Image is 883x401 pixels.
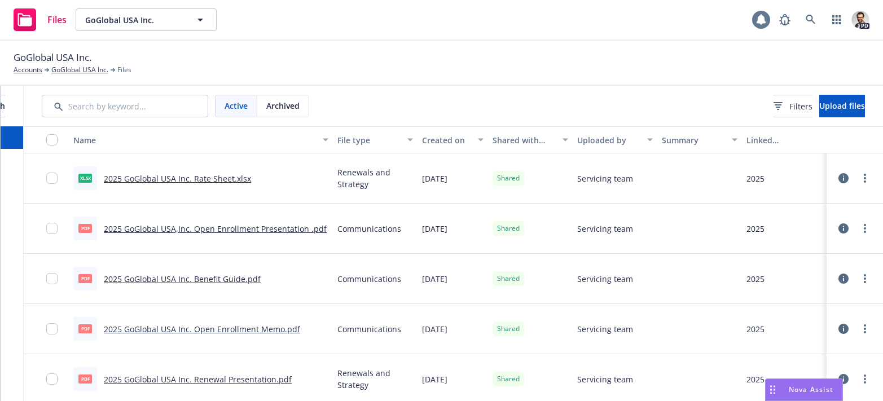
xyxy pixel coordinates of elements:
span: [DATE] [422,223,447,235]
span: xlsx [78,174,92,182]
span: pdf [78,274,92,283]
span: Shared [497,223,520,233]
span: Communications [337,223,401,235]
span: Renewals and Strategy [337,367,413,391]
div: 2025 [746,373,765,385]
span: Shared [497,274,520,284]
button: File type [333,126,418,153]
span: Archived [266,100,300,112]
button: Summary [657,126,742,153]
div: Drag to move [766,379,780,400]
div: File type [337,134,401,146]
span: Shared [497,324,520,334]
a: 2025 GoGlobal USA,Inc. Open Enrollment Presentation .pdf [104,223,327,234]
span: Files [47,15,67,24]
input: Select all [46,134,58,146]
img: photo [851,11,869,29]
div: Shared with client [493,134,556,146]
input: Toggle Row Selected [46,173,58,184]
a: 2025 GoGlobal USA Inc. Renewal Presentation.pdf [104,374,292,385]
span: Shared [497,173,520,183]
a: Accounts [14,65,42,75]
a: Search [799,8,822,31]
span: Upload files [819,100,865,111]
a: more [858,171,872,185]
div: Summary [662,134,725,146]
a: GoGlobal USA Inc. [51,65,108,75]
span: pdf [78,374,92,383]
div: Uploaded by [577,134,640,146]
button: Upload files [819,95,865,117]
input: Toggle Row Selected [46,323,58,334]
button: GoGlobal USA Inc. [76,8,217,31]
button: Name [69,126,333,153]
input: Toggle Row Selected [46,223,58,234]
input: Toggle Row Selected [46,373,58,385]
button: Linked associations [742,126,827,153]
div: 2025 [746,223,765,235]
span: Servicing team [577,223,633,235]
input: Toggle Row Selected [46,273,58,284]
button: Uploaded by [573,126,657,153]
div: 2025 [746,323,765,335]
span: Active [225,100,248,112]
span: Servicing team [577,273,633,285]
a: 2025 GoGlobal USA Inc. Open Enrollment Memo.pdf [104,324,300,334]
div: Linked associations [746,134,822,146]
span: [DATE] [422,273,447,285]
span: Filters [774,100,812,112]
a: Switch app [825,8,848,31]
button: Shared with client [488,126,573,153]
a: Report a Bug [774,8,796,31]
span: Filters [789,100,812,112]
button: Created on [418,126,488,153]
a: 2025 GoGlobal USA Inc. Benefit Guide.pdf [104,274,261,284]
span: Communications [337,323,401,335]
button: Filters [774,95,812,117]
div: Name [73,134,316,146]
span: [DATE] [422,373,447,385]
div: 2025 [746,273,765,285]
div: 2025 [746,173,765,184]
span: Servicing team [577,323,633,335]
a: 2025 GoGlobal USA Inc. Rate Sheet.xlsx [104,173,251,184]
div: Created on [422,134,471,146]
span: GoGlobal USA Inc. [85,14,183,26]
span: Shared [497,374,520,384]
span: pdf [78,324,92,333]
a: more [858,322,872,336]
button: Nova Assist [765,378,843,401]
span: GoGlobal USA Inc. [14,50,91,65]
span: [DATE] [422,173,447,184]
span: pdf [78,224,92,232]
a: more [858,372,872,386]
span: Servicing team [577,173,633,184]
input: Search by keyword... [42,95,208,117]
span: Nova Assist [789,385,833,394]
span: Communications [337,273,401,285]
a: more [858,222,872,235]
a: Files [9,4,71,36]
span: Servicing team [577,373,633,385]
a: more [858,272,872,285]
span: Renewals and Strategy [337,166,413,190]
span: Files [117,65,131,75]
span: [DATE] [422,323,447,335]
